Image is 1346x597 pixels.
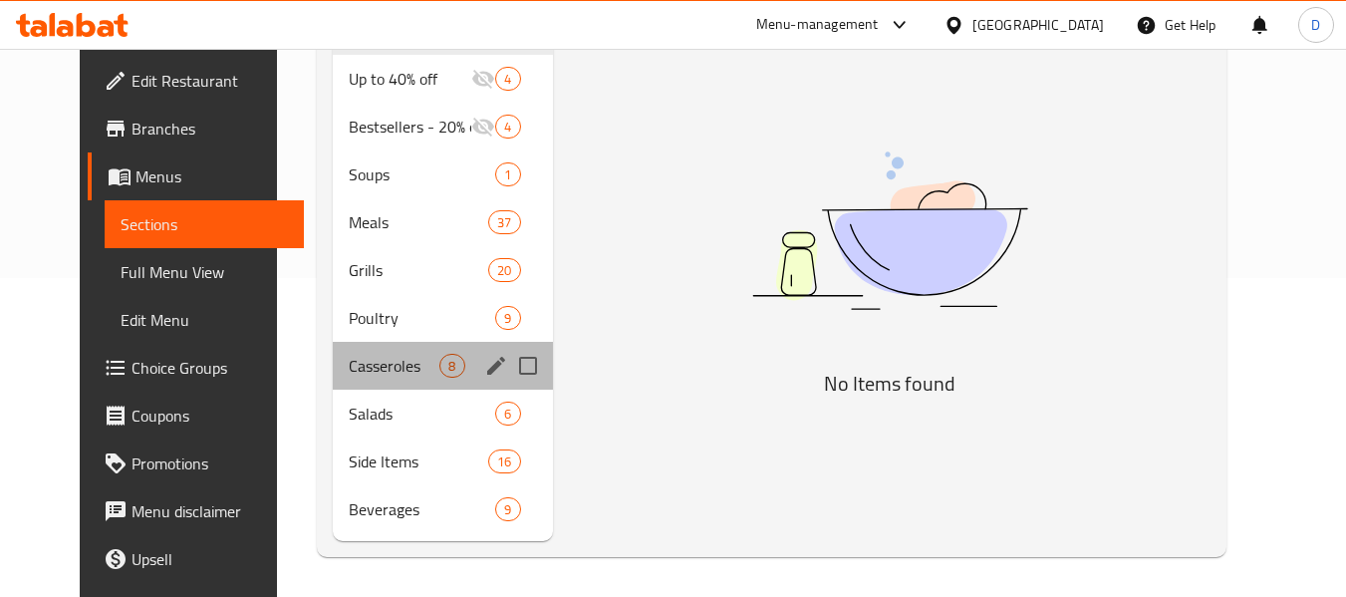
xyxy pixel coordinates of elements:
a: Edit Restaurant [88,57,305,105]
div: Grills20 [333,246,552,294]
span: Up to 40% off [349,67,471,91]
a: Menu disclaimer [88,487,305,535]
div: items [495,115,520,139]
span: Grills [349,258,488,282]
div: Soups1 [333,150,552,198]
div: [GEOGRAPHIC_DATA] [972,14,1104,36]
span: 16 [489,452,519,471]
a: Upsell [88,535,305,583]
a: Choice Groups [88,344,305,392]
a: Edit Menu [105,296,305,344]
a: Sections [105,200,305,248]
span: 20 [489,261,519,280]
span: 37 [489,213,519,232]
div: Side Items16 [333,438,552,485]
span: Edit Menu [121,308,289,332]
span: Coupons [132,404,289,428]
span: Soups [349,162,495,186]
span: Side Items [349,449,488,473]
span: Menus [135,164,289,188]
span: 8 [440,357,463,376]
div: items [488,210,520,234]
span: 4 [496,70,519,89]
span: 9 [496,500,519,519]
div: Up to 40% off4 [333,55,552,103]
div: items [495,402,520,426]
span: D [1311,14,1320,36]
div: items [439,354,464,378]
span: Full Menu View [121,260,289,284]
span: Edit Restaurant [132,69,289,93]
div: Beverages9 [333,485,552,533]
a: Coupons [88,392,305,440]
a: Full Menu View [105,248,305,296]
div: items [495,306,520,330]
span: Sections [121,212,289,236]
span: Branches [132,117,289,141]
div: items [495,162,520,186]
span: Upsell [132,547,289,571]
div: items [495,67,520,91]
div: Salads6 [333,390,552,438]
span: Meals [349,210,488,234]
div: Poultry9 [333,294,552,342]
h5: No Items found [641,368,1139,400]
span: 4 [496,118,519,137]
div: Menu-management [756,13,879,37]
span: 1 [496,165,519,184]
span: Beverages [349,497,495,521]
span: Poultry [349,306,495,330]
a: Branches [88,105,305,152]
div: items [488,449,520,473]
div: Casseroles8edit [333,342,552,390]
span: Choice Groups [132,356,289,380]
div: Bestsellers - 20% off on selected items4 [333,103,552,150]
span: 6 [496,405,519,424]
span: Menu disclaimer [132,499,289,523]
img: dish.svg [641,99,1139,363]
div: Meals37 [333,198,552,246]
div: items [488,258,520,282]
span: 9 [496,309,519,328]
a: Promotions [88,440,305,487]
span: Bestsellers - 20% off on selected items [349,115,471,139]
span: Salads [349,402,495,426]
button: edit [481,351,511,381]
svg: Inactive section [471,115,495,139]
span: Casseroles [349,354,439,378]
span: Promotions [132,451,289,475]
a: Menus [88,152,305,200]
div: items [495,497,520,521]
svg: Inactive section [471,67,495,91]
